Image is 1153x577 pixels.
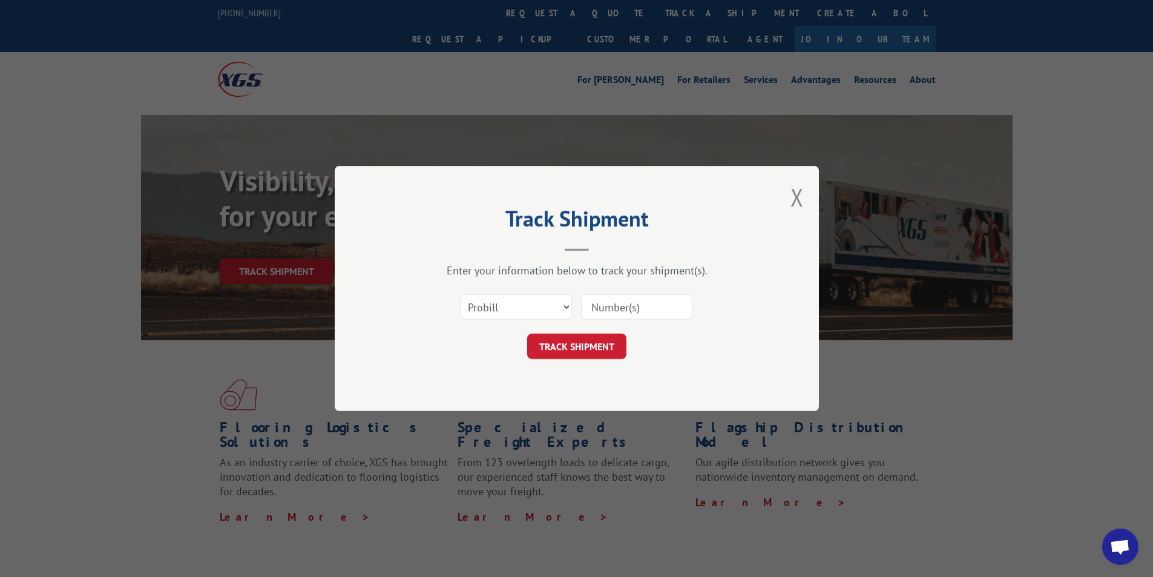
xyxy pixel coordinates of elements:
[527,334,626,359] button: TRACK SHIPMENT
[1102,529,1138,565] div: Open chat
[395,263,758,277] div: Enter your information below to track your shipment(s).
[395,210,758,233] h2: Track Shipment
[581,294,692,320] input: Number(s)
[790,181,804,213] button: Close modal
